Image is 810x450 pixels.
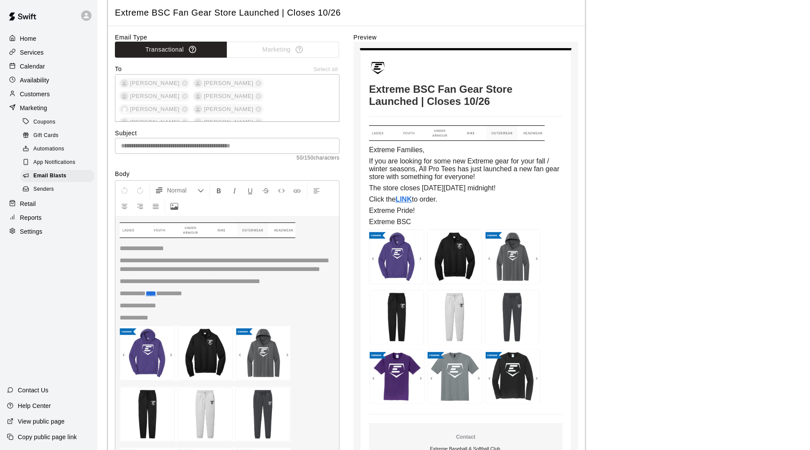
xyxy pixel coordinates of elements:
p: Copy public page link [18,433,77,441]
div: Gift Cards [21,130,94,142]
div: App Notifications [21,157,94,169]
p: Services [20,48,44,57]
button: Format Bold [212,183,226,198]
a: LINK [395,196,412,203]
span: Gift Cards [33,131,59,140]
button: Upload Image [167,198,182,214]
div: Senders [21,183,94,196]
span: The store closes [DATE][DATE] midnight! [369,184,496,192]
a: Email Blasts [21,170,98,183]
p: Settings [20,227,42,236]
button: Insert Link [290,183,304,198]
button: Formatting Options [151,183,208,198]
label: Subject [115,129,340,137]
a: Coupons [21,115,98,129]
button: Format Strikethrough [258,183,273,198]
a: Reports [7,211,91,224]
a: Retail [7,197,91,210]
button: Right Align [133,198,147,214]
label: Email Type [115,33,340,42]
span: Extreme BSC Fan Gear Store Launched | Closes 10/26 [115,7,578,19]
span: Email Blasts [33,172,66,180]
span: Senders [33,185,54,194]
a: Gift Cards [21,129,98,142]
button: Left Align [309,183,324,198]
a: Calendar [7,60,91,73]
span: Extreme Families, [369,146,425,153]
button: Redo [133,183,147,198]
span: Normal [167,186,197,195]
span: Extreme Pride! [369,207,415,214]
div: Coupons [21,116,94,128]
label: Body [115,170,340,178]
span: Coupons [33,118,56,127]
a: Senders [21,183,98,196]
button: Center Align [117,198,132,214]
label: Preview [353,33,578,42]
p: Contact [430,434,501,441]
span: to order. [412,196,438,203]
div: Email Blasts [21,170,94,182]
p: Home [20,34,36,43]
p: Calendar [20,62,45,71]
span: Click the [369,196,395,203]
span: Extreme BSC [369,218,411,225]
a: Home [7,32,91,45]
button: Justify Align [148,198,163,214]
button: Format Italics [227,183,242,198]
span: If you are looking for some new Extreme gear for your fall / winter seasons, All Pro Tees has jus... [369,157,562,180]
div: Automations [21,143,94,155]
a: App Notifications [21,156,98,170]
p: Retail [20,199,36,208]
p: Reports [20,213,42,222]
span: App Notifications [33,158,75,167]
img: Extreme Baseball & Softball Club [369,59,386,76]
a: Settings [7,225,91,238]
a: Availability [7,74,91,87]
p: Customers [20,90,50,98]
a: Services [7,46,91,59]
a: Customers [7,88,91,101]
button: Undo [117,183,132,198]
a: Marketing [7,101,91,114]
button: Format Underline [243,183,258,198]
button: Insert Code [274,183,289,198]
label: To [115,65,122,75]
p: Help Center [18,401,51,410]
span: 50 / 150 characters [115,154,340,163]
a: Automations [21,143,98,156]
p: Contact Us [18,386,49,395]
p: Marketing [20,104,47,112]
p: Availability [20,76,49,85]
span: Automations [33,145,64,153]
p: View public page [18,417,65,426]
h1: Extreme BSC Fan Gear Store Launched | Closes 10/26 [369,83,562,108]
